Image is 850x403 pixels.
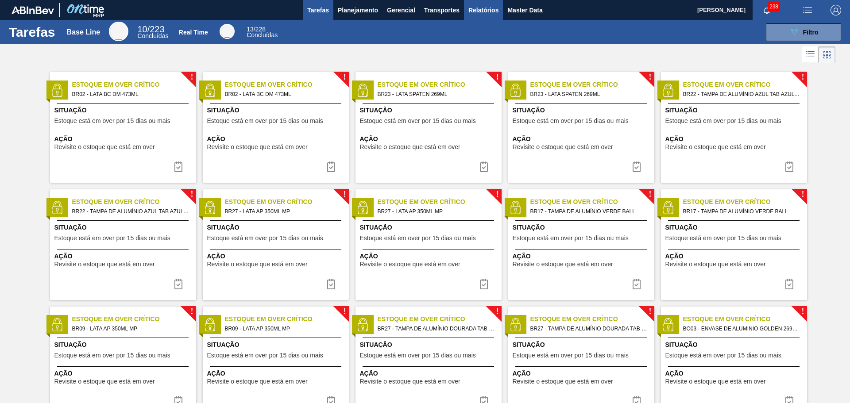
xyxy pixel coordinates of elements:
[173,279,184,289] img: icon-task complete
[54,118,170,124] span: Estoque está em over por 15 dias ou mais
[661,318,675,331] img: status
[203,84,216,97] img: status
[72,80,196,89] span: Estoque em Over Crítico
[665,252,805,261] span: Ação
[683,324,800,334] span: BO03 - ENVASE DE ALUMINIO GOLDEN 269CC
[356,84,369,97] img: status
[513,144,613,150] span: Revisite o estoque que está em over
[54,223,194,232] span: Situação
[225,207,342,216] span: BR27 - LATA AP 350ML MP
[378,315,502,324] span: Estoque em Over Crítico
[360,252,499,261] span: Ação
[72,197,196,207] span: Estoque em Over Crítico
[360,340,499,349] span: Situação
[207,378,308,385] span: Revisite o estoque que está em over
[479,279,489,289] img: icon-task complete
[530,89,647,99] span: BR23 - LATA SPATEN 269ML
[784,161,795,172] img: icon-task complete
[207,369,347,378] span: Ação
[225,80,349,89] span: Estoque em Over Crítico
[207,352,323,359] span: Estoque está em over por 15 dias ou mais
[801,74,804,81] span: !
[12,6,54,14] img: TNhmsLtSVTkK8tSr43FrP2fwEKptu5GPRR3wAAAABJRU5ErkJggg==
[203,318,216,331] img: status
[626,275,647,293] button: icon-task complete
[683,207,800,216] span: BR17 - TAMPA DE ALUMÍNIO VERDE BALL
[779,275,800,293] button: icon-task complete
[626,158,647,176] button: icon-task complete
[649,191,651,198] span: !
[67,28,100,36] div: Base Line
[626,275,647,293] div: Completar tarefa: 29722219
[513,352,629,359] span: Estoque está em over por 15 dias ou mais
[360,223,499,232] span: Situação
[179,29,208,36] div: Real Time
[513,235,629,242] span: Estoque está em over por 15 dias ou mais
[802,46,819,63] div: Visão em Lista
[387,5,415,15] span: Gerencial
[683,80,807,89] span: Estoque em Over Crítico
[168,275,189,293] button: icon-task complete
[378,89,495,99] span: BR23 - LATA SPATEN 269ML
[343,191,346,198] span: !
[360,144,460,150] span: Revisite o estoque que está em over
[530,315,654,324] span: Estoque em Over Crítico
[683,315,807,324] span: Estoque em Over Crítico
[378,207,495,216] span: BR27 - LATA AP 350ML MP
[473,275,495,293] button: icon-task complete
[72,324,189,334] span: BR09 - LATA AP 350ML MP
[225,324,342,334] span: BR09 - LATA AP 350ML MP
[513,340,652,349] span: Situação
[307,5,329,15] span: Tarefas
[207,144,308,150] span: Revisite o estoque que está em over
[683,197,807,207] span: Estoque em Over Crítico
[168,158,189,176] button: icon-task complete
[473,275,495,293] div: Completar tarefa: 29722214
[665,261,766,268] span: Revisite o estoque que está em over
[207,118,323,124] span: Estoque está em over por 15 dias ou mais
[360,106,499,115] span: Situação
[190,191,193,198] span: !
[360,352,476,359] span: Estoque está em over por 15 dias ou mais
[626,158,647,176] div: Completar tarefa: 29722200
[137,32,168,39] span: Concluídas
[207,235,323,242] span: Estoque está em over por 15 dias ou mais
[665,352,781,359] span: Estoque está em over por 15 dias ou mais
[356,318,369,331] img: status
[496,308,498,315] span: !
[360,134,499,144] span: Ação
[50,201,64,214] img: status
[513,369,652,378] span: Ação
[509,84,522,97] img: status
[479,161,489,172] img: icon-task complete
[665,134,805,144] span: Ação
[801,191,804,198] span: !
[360,118,476,124] span: Estoque está em over por 15 dias ou mais
[207,340,347,349] span: Situação
[468,5,498,15] span: Relatórios
[360,378,460,385] span: Revisite o estoque que está em over
[72,315,196,324] span: Estoque em Over Crítico
[665,235,781,242] span: Estoque está em over por 15 dias ou mais
[50,318,64,331] img: status
[137,24,147,34] span: 10
[173,161,184,172] img: icon-task complete
[54,144,155,150] span: Revisite o estoque que está em over
[203,201,216,214] img: status
[360,369,499,378] span: Ação
[54,369,194,378] span: Ação
[424,5,460,15] span: Transportes
[225,315,349,324] span: Estoque em Over Crítico
[343,74,346,81] span: !
[649,74,651,81] span: !
[779,158,800,176] div: Completar tarefa: 29722213
[54,252,194,261] span: Ação
[168,275,189,293] div: Completar tarefa: 29722213
[496,191,498,198] span: !
[326,279,336,289] img: icon-task complete
[831,5,841,15] img: Logout
[247,31,278,38] span: Concluídas
[661,84,675,97] img: status
[54,261,155,268] span: Revisite o estoque que está em over
[631,279,642,289] img: icon-task complete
